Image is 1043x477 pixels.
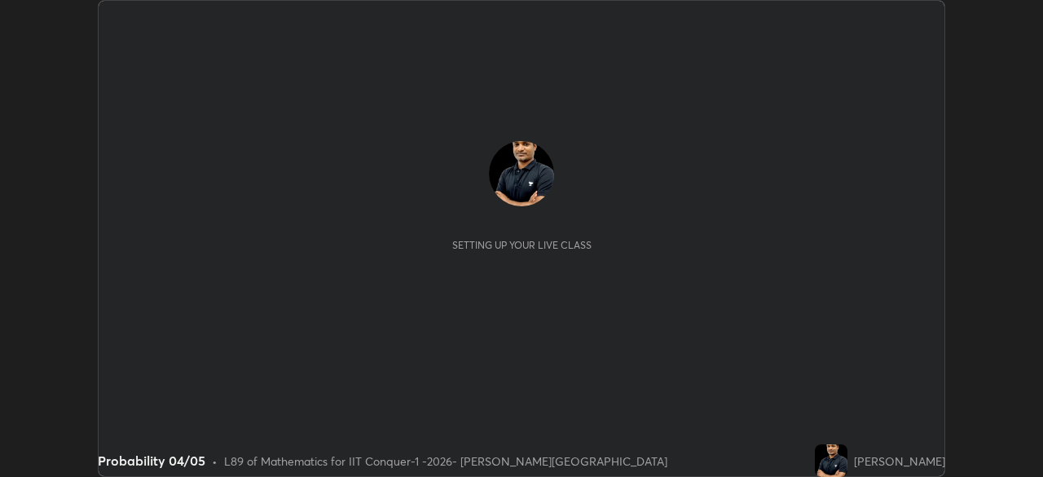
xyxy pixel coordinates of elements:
img: 8ca78bc1ed99470c85a873089a613cb3.jpg [489,141,554,206]
div: • [212,453,218,470]
div: L89 of Mathematics for IIT Conquer-1 -2026- [PERSON_NAME][GEOGRAPHIC_DATA] [224,453,667,470]
img: 8ca78bc1ed99470c85a873089a613cb3.jpg [815,444,847,477]
div: Probability 04/05 [98,451,205,470]
div: [PERSON_NAME] [854,453,945,470]
div: Setting up your live class [452,239,592,251]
